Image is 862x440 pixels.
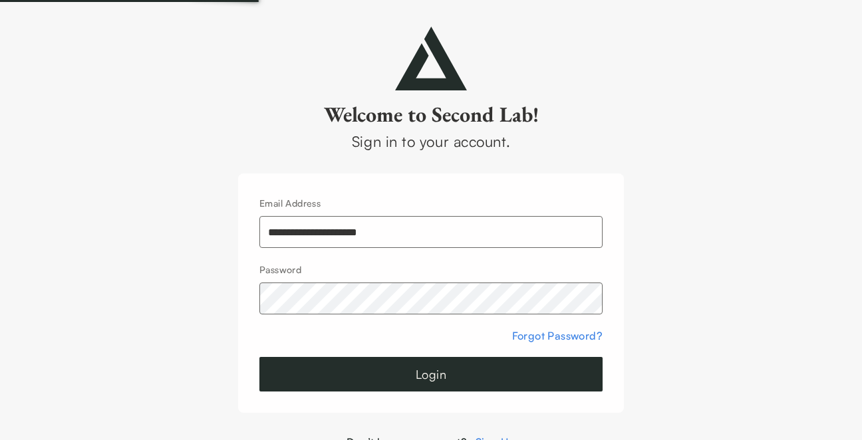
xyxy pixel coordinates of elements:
[238,101,624,128] h2: Welcome to Second Lab!
[259,197,321,209] label: Email Address
[238,130,624,152] div: Sign in to your account.
[512,329,603,342] a: Forgot Password?
[259,357,603,391] button: Login
[395,27,467,90] img: secondlab-logo
[259,264,301,275] label: Password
